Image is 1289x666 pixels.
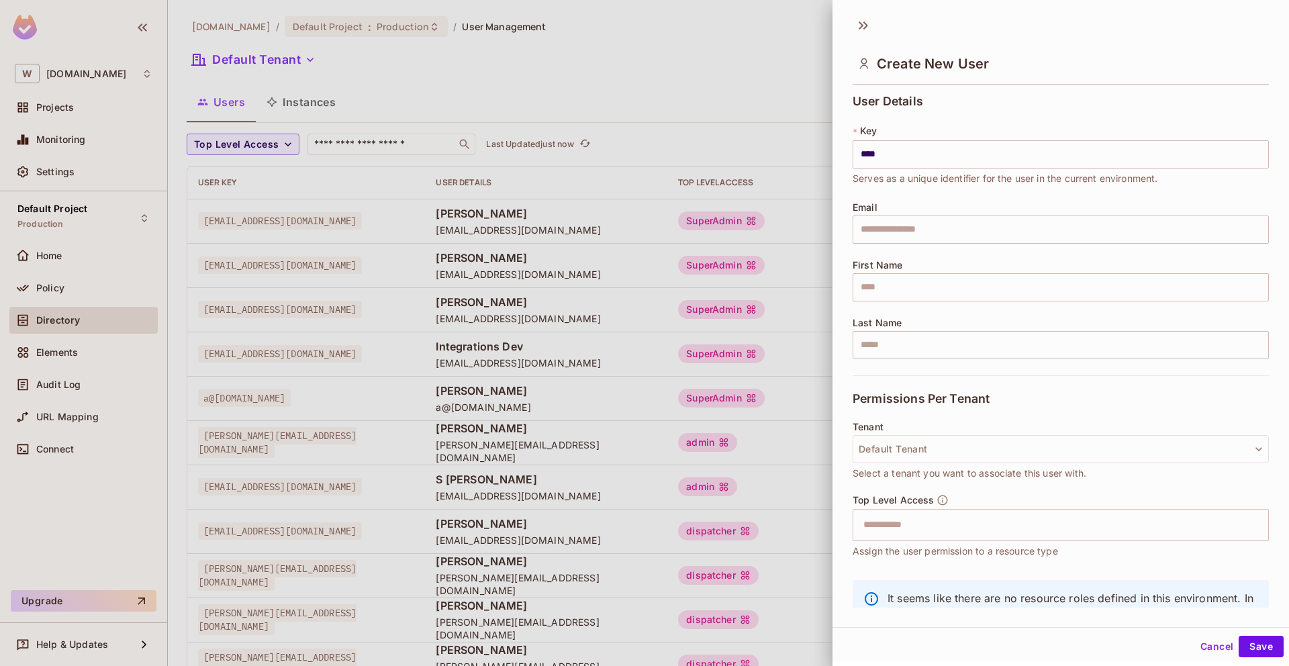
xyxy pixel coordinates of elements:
span: Permissions Per Tenant [853,392,990,406]
span: User Details [853,95,923,108]
button: Open [1261,523,1264,526]
button: Default Tenant [853,435,1269,463]
p: It seems like there are no resource roles defined in this environment. In order to assign resourc... [888,591,1258,635]
button: Cancel [1195,636,1239,657]
span: Last Name [853,318,902,328]
span: First Name [853,260,903,271]
span: Tenant [853,422,884,432]
span: Email [853,202,877,213]
span: Key [860,126,877,136]
span: Select a tenant you want to associate this user with. [853,466,1086,481]
span: Create New User [877,56,989,72]
span: Serves as a unique identifier for the user in the current environment. [853,171,1158,186]
span: Assign the user permission to a resource type [853,544,1058,559]
span: Top Level Access [853,495,934,506]
button: Save [1239,636,1284,657]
